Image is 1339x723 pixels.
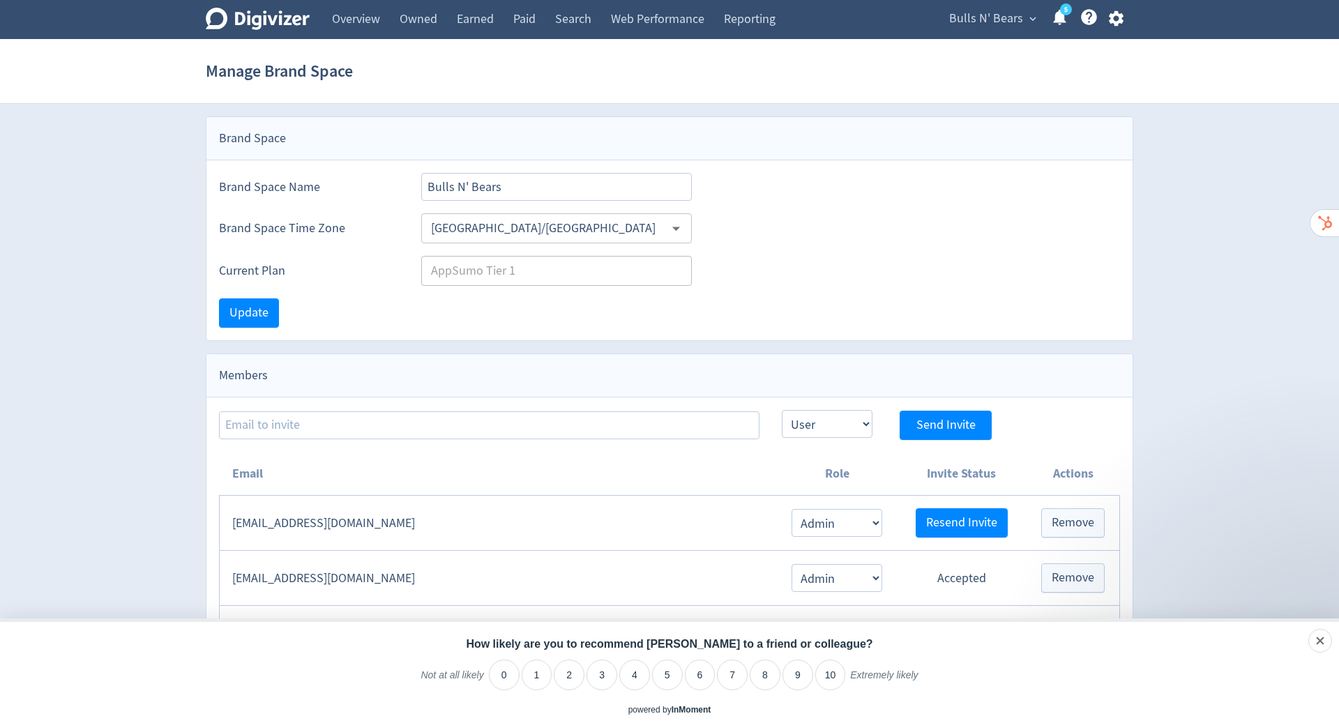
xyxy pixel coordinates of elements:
[425,218,665,239] input: Select Timezone
[421,173,692,201] input: Brand Space
[220,496,778,551] td: [EMAIL_ADDRESS][DOMAIN_NAME]
[896,452,1027,496] th: Invite Status
[206,354,1133,397] div: Members
[219,411,759,439] input: Email to invite
[220,606,778,661] td: [EMAIL_ADDRESS][DOMAIN_NAME]
[1027,13,1039,25] span: expand_more
[672,705,711,715] a: InMoment
[1064,5,1068,15] text: 5
[1041,563,1105,593] button: Remove
[926,517,997,529] span: Resend Invite
[206,117,1133,160] div: Brand Space
[229,307,268,319] span: Update
[896,551,1027,606] td: Accepted
[219,220,399,237] label: Brand Space Time Zone
[1052,517,1094,529] span: Remove
[778,452,896,496] th: Role
[1308,629,1332,653] div: Close survey
[949,8,1023,30] span: Bulls N' Bears
[421,669,483,692] label: Not at all likely
[587,660,617,690] li: 3
[652,660,683,690] li: 5
[489,660,520,690] li: 0
[944,8,1040,30] button: Bulls N' Bears
[815,660,846,690] li: 10
[1041,508,1105,538] button: Remove
[685,660,716,690] li: 6
[717,660,748,690] li: 7
[750,660,780,690] li: 8
[206,49,353,93] h1: Manage Brand Space
[916,508,1008,538] button: Resend Invite
[219,178,399,196] label: Brand Space Name
[219,262,399,280] label: Current Plan
[554,660,584,690] li: 2
[522,660,552,690] li: 1
[850,669,918,692] label: Extremely likely
[1027,452,1119,496] th: Actions
[220,452,778,496] th: Email
[1052,572,1094,584] span: Remove
[219,298,279,328] button: Update
[628,704,711,716] div: powered by inmoment
[900,411,992,440] button: Send Invite
[782,660,813,690] li: 9
[619,660,650,690] li: 4
[916,419,976,432] span: Send Invite
[665,218,687,239] button: Open
[1060,3,1072,15] a: 5
[220,551,778,606] td: [EMAIL_ADDRESS][DOMAIN_NAME]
